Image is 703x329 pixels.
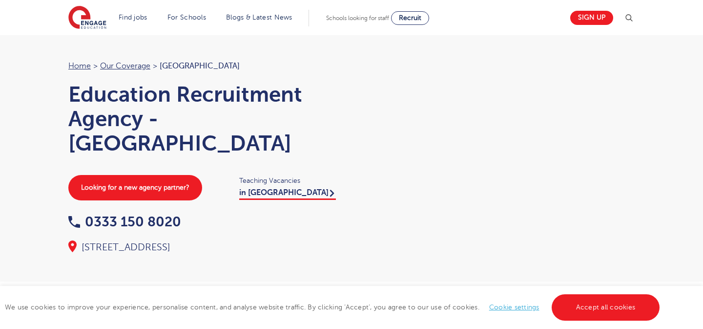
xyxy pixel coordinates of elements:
img: Engage Education [68,6,106,30]
div: [STREET_ADDRESS] [68,241,342,254]
a: For Schools [167,14,206,21]
span: [GEOGRAPHIC_DATA] [160,62,240,70]
a: 0333 150 8020 [68,214,181,229]
a: Cookie settings [489,304,539,311]
a: Find jobs [119,14,147,21]
a: Looking for a new agency partner? [68,175,202,200]
span: > [153,62,157,70]
span: Schools looking for staff [326,15,389,22]
a: in [GEOGRAPHIC_DATA] [239,188,336,200]
h1: Education Recruitment Agency - [GEOGRAPHIC_DATA] [68,82,342,155]
a: Sign up [570,11,613,25]
nav: breadcrumb [68,60,342,72]
span: We use cookies to improve your experience, personalise content, and analyse website traffic. By c... [5,304,662,311]
a: Our coverage [100,62,150,70]
a: Accept all cookies [552,294,660,321]
a: Home [68,62,91,70]
a: Blogs & Latest News [226,14,292,21]
span: > [93,62,98,70]
a: Recruit [391,11,429,25]
span: Teaching Vacancies [239,175,342,186]
span: Recruit [399,14,421,22]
